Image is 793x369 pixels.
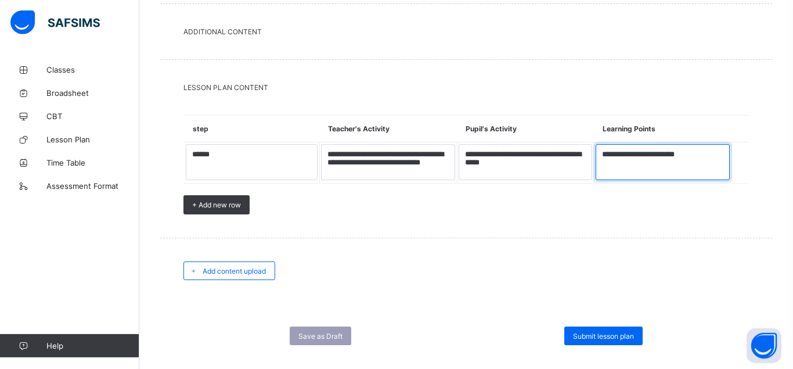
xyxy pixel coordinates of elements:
[46,65,139,74] span: Classes
[46,341,139,350] span: Help
[319,116,457,142] th: Teacher's Activity
[46,135,139,144] span: Lesson Plan
[184,116,320,142] th: step
[46,158,139,167] span: Time Table
[573,332,634,341] span: Submit lesson plan
[183,27,749,36] span: Additional Content
[46,88,139,98] span: Broadsheet
[10,10,100,35] img: safsims
[203,267,266,275] span: Add content upload
[192,200,241,209] span: + Add new row
[747,328,781,363] button: Open asap
[594,116,731,142] th: Learning Points
[298,332,343,341] span: Save as Draft
[457,116,594,142] th: Pupil's Activity
[46,181,139,191] span: Assessment Format
[46,112,139,121] span: CBT
[183,83,749,92] span: LESSON PLAN CONTENT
